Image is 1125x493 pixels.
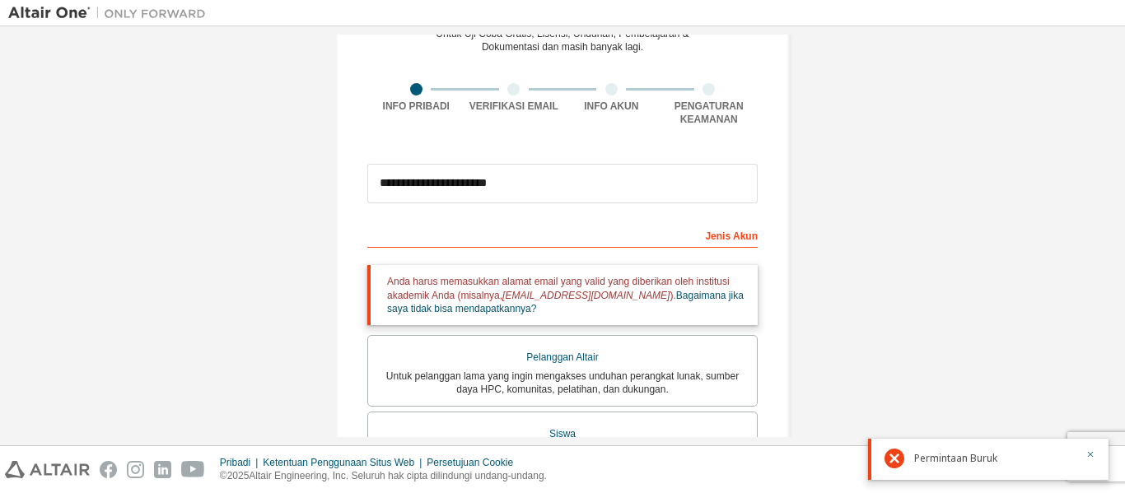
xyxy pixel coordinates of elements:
[549,428,576,440] font: Siswa
[526,351,598,363] font: Pelanggan Altair
[482,41,643,53] font: Dokumentasi dan masih banyak lagi.
[220,470,227,481] font: ©
[914,451,997,465] font: Permintaan Buruk
[127,461,144,478] img: instagram.svg
[427,457,513,468] font: Persetujuan Cookie
[705,230,758,242] font: Jenis Akun
[670,290,675,301] font: ).
[584,100,638,112] font: Info Akun
[227,470,250,481] font: 2025
[675,100,744,125] font: Pengaturan Keamanan
[263,457,414,468] font: Ketentuan Penggunaan Situs Web
[249,470,547,481] font: Altair Engineering, Inc. Seluruh hak cipta dilindungi undang-undang.
[100,461,117,478] img: facebook.svg
[181,461,205,478] img: youtube.svg
[154,461,171,478] img: linkedin.svg
[386,370,739,395] font: Untuk pelanggan lama yang ingin mengakses unduhan perangkat lunak, sumber daya HPC, komunitas, pe...
[387,290,744,314] a: Bagaimana jika saya tidak bisa mendapatkannya?
[502,290,670,301] font: [EMAIL_ADDRESS][DOMAIN_NAME]
[383,100,450,112] font: Info Pribadi
[8,5,214,21] img: Altair Satu
[387,276,730,300] font: Anda harus memasukkan alamat email yang valid yang diberikan oleh institusi akademik Anda (misalnya,
[5,461,90,478] img: altair_logo.svg
[220,457,250,468] font: Pribadi
[469,100,558,112] font: Verifikasi Email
